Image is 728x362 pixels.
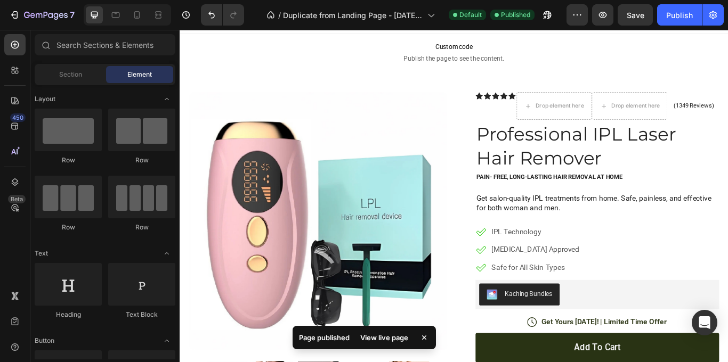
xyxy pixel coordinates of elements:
span: Toggle open [158,332,175,349]
img: KachingBundles.png [358,302,370,315]
div: Row [108,223,175,232]
span: Element [127,70,152,79]
span: Save [627,11,644,20]
div: Kaching Bundles [379,302,434,314]
p: [MEDICAL_DATA] Approved [363,250,466,263]
iframe: Design area [180,30,728,362]
div: Row [108,155,175,165]
div: Publish [666,10,693,21]
p: Get Yours [DATE]! | Limited Time Offer [422,335,568,347]
div: 450 [10,113,26,122]
span: Default [459,10,482,20]
button: Save [618,4,653,26]
span: Toggle open [158,90,175,108]
div: Open Intercom Messenger [692,310,717,335]
p: Pain- Free, Long-Lasting Hair Removal at Home [346,168,628,177]
div: Beta [8,195,26,203]
span: Button [35,336,54,345]
span: Published [501,10,530,20]
span: Duplicate from Landing Page - [DATE] 12:59:54 [283,10,423,21]
span: Section [59,70,82,79]
button: Kaching Bundles [349,296,443,322]
button: 7 [4,4,79,26]
span: Toggle open [158,245,175,262]
div: Drop element here [415,85,471,93]
div: Row [35,223,102,232]
div: Undo/Redo [201,4,244,26]
p: (1349 Reviews) [576,84,623,93]
button: Publish [657,4,702,26]
div: Drop element here [503,85,560,93]
span: Text [35,249,48,258]
span: Layout [35,94,55,104]
p: 7 [70,9,75,21]
span: / [278,10,281,21]
div: View live page [354,330,415,345]
div: Text Block [108,310,175,319]
div: Heading [35,310,102,319]
p: Safe for All Skin Types [363,271,466,284]
input: Search Sections & Elements [35,34,175,55]
p: IPL Technology [363,229,466,242]
h1: Professional IPL Laser Hair Remover [345,107,629,164]
p: Page published [299,332,350,343]
p: Get salon-quality IPL treatments from home. Safe, painless, and effective for both woman and men. [346,192,628,214]
div: Row [35,155,102,165]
